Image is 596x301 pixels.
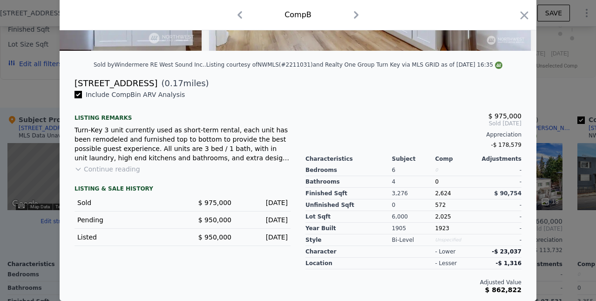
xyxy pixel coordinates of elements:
div: - [478,199,521,211]
span: 0.17 [165,78,183,88]
div: - [478,164,521,176]
span: $ 90,754 [494,190,521,197]
div: 1923 [435,223,478,234]
div: Comp B [284,9,312,21]
div: - [478,211,521,223]
span: Sold [DATE] [305,120,521,127]
div: character [305,246,392,258]
div: Lot Sqft [305,211,392,223]
div: Year Built [305,223,392,234]
div: Adjustments [478,155,521,163]
div: - [478,234,521,246]
div: LISTING & SALE HISTORY [74,185,291,194]
div: [STREET_ADDRESS] [74,77,157,90]
span: 2,025 [435,213,451,220]
div: Bedrooms [305,164,392,176]
span: 2,624 [435,190,451,197]
span: $ 950,000 [198,216,231,224]
div: 0 [392,199,435,211]
div: Adjusted Value [305,279,521,286]
span: -$ 1,316 [496,260,521,267]
div: [DATE] [239,233,288,242]
span: $ 975,000 [198,199,231,206]
div: [DATE] [239,215,288,225]
div: location [305,258,392,269]
div: Bathrooms [305,176,392,188]
span: $ 862,822 [485,286,521,294]
div: Sold by Windermere RE West Sound Inc. . [94,62,206,68]
div: 6 [392,164,435,176]
div: - lesser [435,260,457,267]
div: Turn-Key 3 unit currently used as short-term rental, each unit has been remodeled and furnished t... [74,125,291,163]
div: 3,276 [392,188,435,199]
span: 572 [435,202,446,208]
div: - [478,223,521,234]
div: Listing remarks [74,107,291,122]
div: Listing courtesy of NWMLS (#2211031) and Realty One Group Turn Key via MLS GRID as of [DATE] 16:35 [206,62,502,68]
div: Pending [77,215,175,225]
div: Style [305,234,392,246]
div: 0 [435,176,478,188]
div: Comp [435,155,478,163]
div: Listed [77,233,175,242]
div: 1905 [392,223,435,234]
div: [DATE] [239,198,288,207]
div: Unfinished Sqft [305,199,392,211]
button: Continue reading [74,164,140,174]
span: ( miles) [157,77,209,90]
div: Subject [392,155,435,163]
span: -$ 178,579 [491,142,521,148]
div: Finished Sqft [305,188,392,199]
div: Sold [77,198,175,207]
span: $ 975,000 [488,112,521,120]
div: Bi-Level [392,234,435,246]
div: Characteristics [305,155,392,163]
div: Unspecified [435,234,478,246]
img: NWMLS Logo [495,62,502,69]
span: -$ 23,037 [492,248,521,255]
div: - lower [435,248,455,255]
div: Appreciation [305,131,521,138]
div: 0 [435,164,478,176]
span: $ 950,000 [198,233,231,241]
div: - [478,176,521,188]
span: Include Comp B in ARV Analysis [82,91,189,98]
div: 4 [392,176,435,188]
div: 6,000 [392,211,435,223]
